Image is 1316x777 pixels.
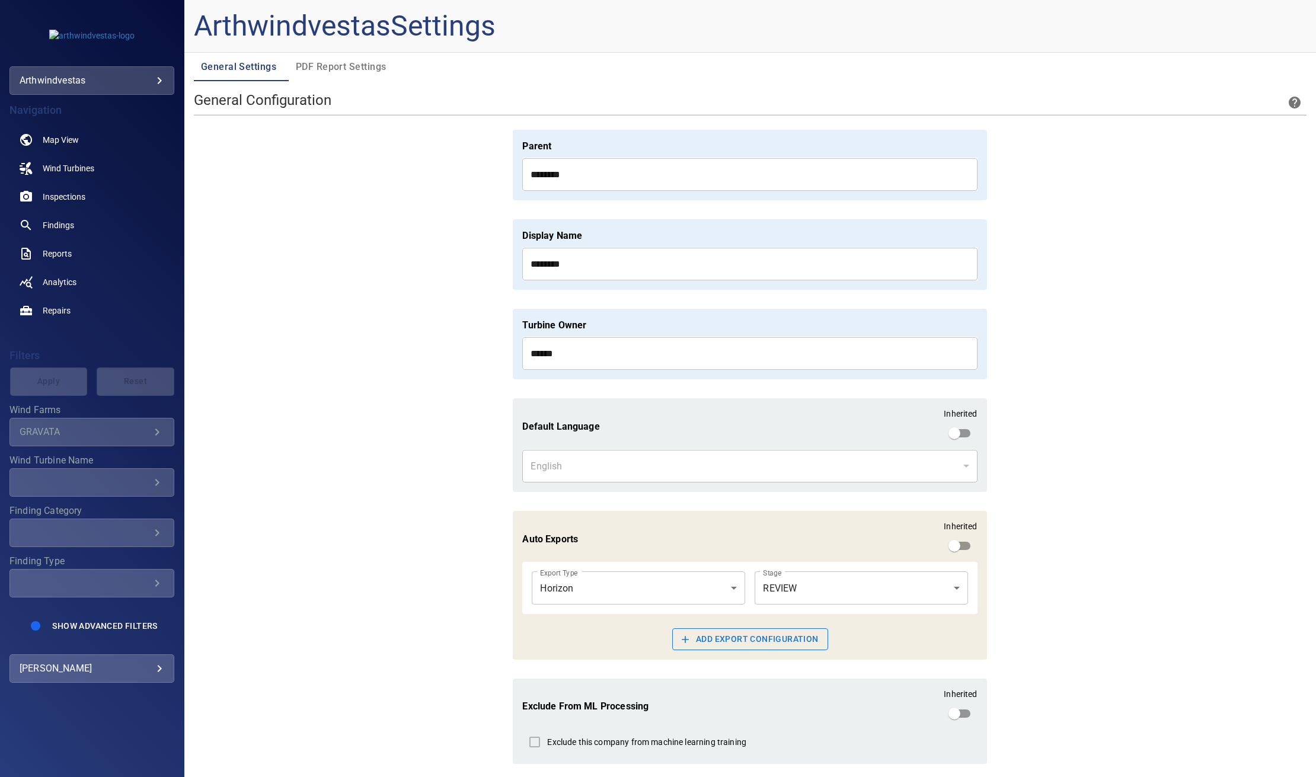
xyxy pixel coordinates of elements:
[43,248,72,260] span: Reports
[9,211,174,239] a: findings noActive
[522,139,551,153] label: parent
[763,568,781,578] label: Stage
[9,350,174,362] h4: Filters
[540,568,577,578] label: Export Type
[43,134,79,146] span: Map View
[522,532,578,546] label: Auto Exports
[9,456,174,465] label: Wind Turbine Name
[522,699,649,713] label: Exclude From ML Processing
[944,688,977,700] p: Inherited
[20,659,164,678] div: [PERSON_NAME]
[9,66,174,95] div: arthwindvestas
[672,628,828,650] button: Add Export Configuration
[43,191,85,203] span: Inspections
[9,126,174,154] a: map noActive
[522,318,586,332] label: Turbine Owner
[43,276,76,288] span: Analytics
[9,557,174,566] label: Finding Type
[532,571,745,605] div: Horizon
[9,418,174,446] div: Wind Farms
[755,571,968,605] div: REVIEW
[201,59,282,75] span: General Settings
[296,59,387,75] span: PDF Report Settings
[9,405,174,415] label: Wind Farms
[43,219,74,231] span: Findings
[9,569,174,597] div: Finding Type
[547,736,746,748] p: Exclude this company from machine learning training
[944,408,977,420] p: Inherited
[9,506,174,516] label: Finding Category
[9,239,174,268] a: reports noActive
[9,468,174,497] div: Wind Turbine Name
[9,104,174,116] h4: Navigation
[944,520,977,532] p: Inherited
[49,30,135,41] img: arthwindvestas-logo
[45,616,164,635] button: Show Advanced Filters
[194,91,331,110] h5: General Configuration
[20,71,164,90] div: arthwindvestas
[9,154,174,183] a: windturbines noActive
[9,183,174,211] a: inspections noActive
[522,229,582,242] label: Display Name
[522,449,978,482] div: English
[52,621,157,631] span: Show Advanced Filters
[20,426,150,437] div: GRAVATA
[9,268,174,296] a: analytics noActive
[9,296,174,325] a: repairs noActive
[522,420,599,433] label: Default language
[43,305,71,316] span: Repairs
[194,9,496,43] h3: arthwindvestas Settings
[9,519,174,547] div: Finding Category
[43,162,94,174] span: Wind Turbines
